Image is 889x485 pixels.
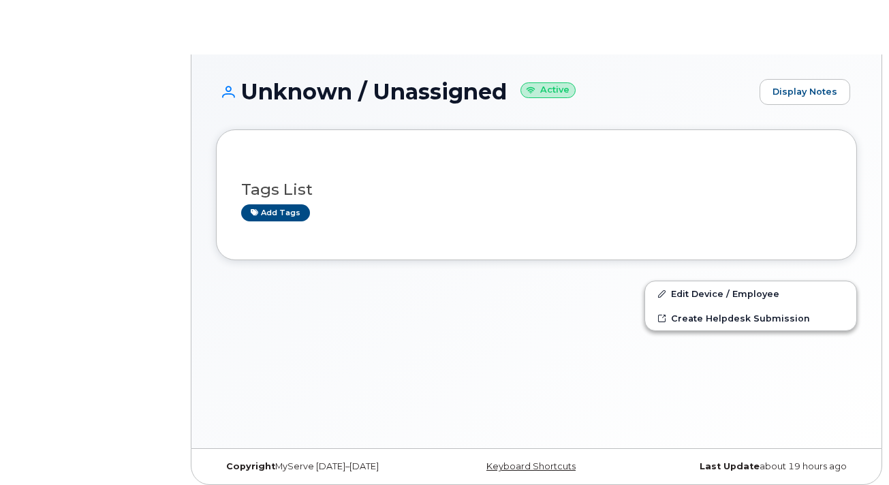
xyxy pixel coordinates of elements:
[643,461,857,472] div: about 19 hours ago
[645,281,856,306] a: Edit Device / Employee
[241,204,310,221] a: Add tags
[216,80,753,104] h1: Unknown / Unassigned
[226,461,275,471] strong: Copyright
[241,181,832,198] h3: Tags List
[520,82,576,98] small: Active
[700,461,760,471] strong: Last Update
[645,306,856,330] a: Create Helpdesk Submission
[486,461,576,471] a: Keyboard Shortcuts
[216,461,430,472] div: MyServe [DATE]–[DATE]
[760,79,850,105] a: Display Notes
